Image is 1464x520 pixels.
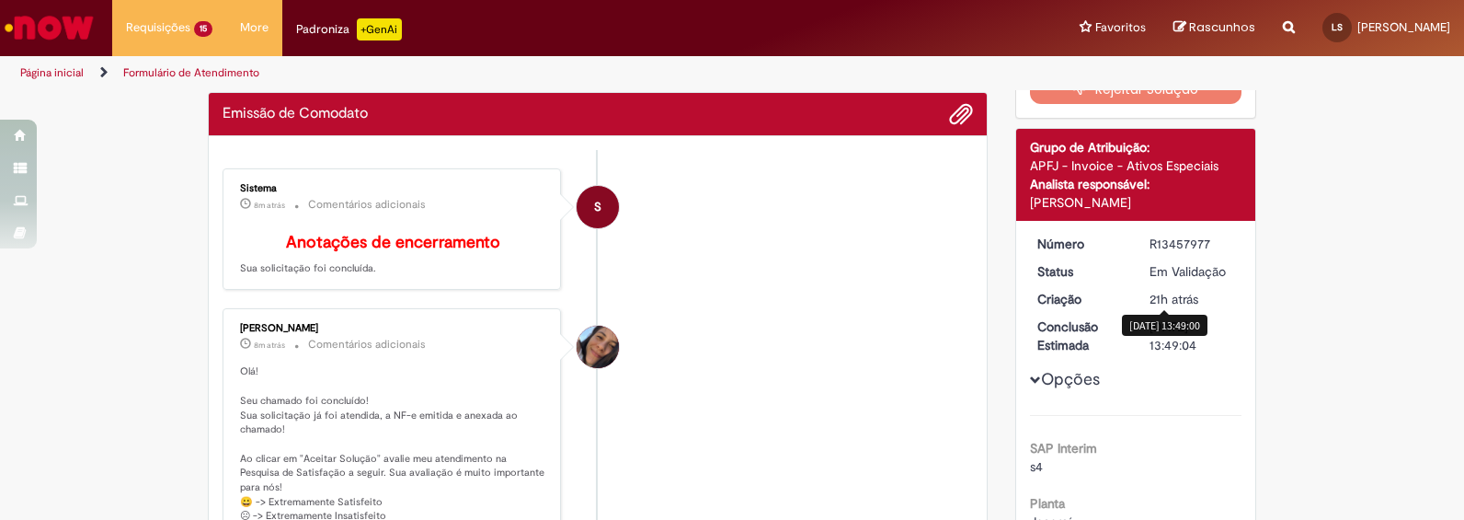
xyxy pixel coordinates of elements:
a: Formulário de Atendimento [123,65,259,80]
p: Sua solicitação foi concluída. [240,234,546,276]
div: [DATE] 13:49:00 [1122,315,1207,336]
div: System [577,186,619,228]
button: Adicionar anexos [949,102,973,126]
img: ServiceNow [2,9,97,46]
dt: Status [1024,262,1137,281]
p: +GenAi [357,18,402,40]
small: Comentários adicionais [308,337,426,352]
span: S [594,185,601,229]
div: Padroniza [296,18,402,40]
span: More [240,18,269,37]
div: [PERSON_NAME] [1030,193,1242,212]
b: Anotações de encerramento [286,232,500,253]
small: Comentários adicionais [308,197,426,213]
span: Requisições [126,18,190,37]
div: Em Validação [1149,262,1235,281]
span: 21h atrás [1149,291,1198,307]
div: Lívia Rovaron Oliveira Faria [577,326,619,368]
div: APFJ - Invoice - Ativos Especiais [1030,156,1242,175]
span: [PERSON_NAME] [1357,19,1450,35]
span: 15 [194,21,212,37]
span: LS [1332,21,1343,33]
span: Rascunhos [1189,18,1255,36]
div: Grupo de Atribuição: [1030,138,1242,156]
dt: Criação [1024,290,1137,308]
dt: Número [1024,235,1137,253]
b: SAP Interim [1030,440,1097,456]
span: s4 [1030,458,1043,475]
div: 28/08/2025 13:49:00 [1149,290,1235,308]
time: 29/08/2025 10:43:18 [254,340,285,351]
b: Planta [1030,495,1065,512]
div: Analista responsável: [1030,175,1242,193]
h2: Emissão de Comodato Histórico de tíquete [223,106,368,122]
dt: Conclusão Estimada [1024,318,1137,354]
span: Favoritos [1095,18,1146,37]
div: Sistema [240,183,546,194]
a: Página inicial [20,65,84,80]
time: 29/08/2025 10:43:46 [254,200,285,211]
ul: Trilhas de página [14,56,962,90]
a: Rascunhos [1173,19,1255,37]
span: 8m atrás [254,340,285,351]
div: R13457977 [1149,235,1235,253]
span: 8m atrás [254,200,285,211]
div: [PERSON_NAME] [240,323,546,334]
